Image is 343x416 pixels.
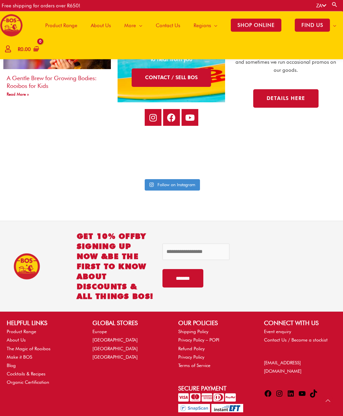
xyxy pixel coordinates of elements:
a: Privacy Policy – POPI [178,337,219,343]
a: Product Range [7,329,36,334]
a: [GEOGRAPHIC_DATA] [92,355,138,360]
a: Contact Us / Become a stockist [264,337,328,343]
a: About Us [84,11,118,39]
a: SHOP ONLINE [224,11,288,39]
bdi: 0.00 [18,46,31,52]
span: More [124,15,136,36]
nav: CONNECT WITH US [264,328,336,345]
a: Make it BOS [7,355,32,360]
h2: Secure Payment [178,384,251,393]
a: Organic Certification [7,380,49,385]
a: Search button [331,1,338,8]
a: Cocktails & Recipes [7,371,46,377]
h2: HELPFUL LINKS [7,319,79,328]
img: BOS Ice Tea [13,253,40,280]
span: FIND US [295,19,330,32]
span: SHOP ONLINE [231,19,281,32]
a: Instagram Follow on Instagram [145,179,200,191]
a: View Shopping Cart, empty [16,42,39,57]
nav: GLOBAL STORES [92,328,165,362]
p: We could offer up to 30% off stock for events and sometimes we run occasional promos on our goods. [232,50,340,75]
a: Blog [7,363,16,368]
a: CONTACT / SELL BOS [132,69,211,87]
nav: HELPFUL LINKS [7,328,79,387]
a: Europe [92,329,107,334]
a: Regions [187,11,224,39]
a: Contact Us [149,11,187,39]
span: Follow on Instagram [157,182,195,188]
a: A Gentle Brew for Growing Bodies: Rooibos for Kids [7,75,97,90]
a: Refund Policy [178,346,205,352]
a: More [118,11,149,39]
span: BY SIGNING UP NOW & [77,232,146,261]
span: Regions [194,15,211,36]
a: Terms of Service [178,363,210,368]
nav: OUR POLICIES [178,328,251,370]
span: Contact Us [156,15,180,36]
span: About Us [91,15,111,36]
span: Product Range [45,15,77,36]
h2: CONNECT WITH US [264,319,336,328]
img: Pay with InstantEFT [211,404,243,413]
img: Pay with SnapScan [178,404,210,413]
nav: Site Navigation [33,11,343,39]
a: [GEOGRAPHIC_DATA] [92,337,138,343]
h2: GET 10% OFF be the first to know about discounts & all things BOS! [77,231,154,302]
span: R [18,46,20,52]
a: Event enquiry [264,329,291,334]
a: About Us [7,337,26,343]
a: Shipping Policy [178,329,208,334]
a: Product Range [39,11,84,39]
a: Details here [253,90,319,108]
span: Details here [267,96,305,101]
a: [GEOGRAPHIC_DATA] [92,346,138,352]
a: The Magic of Rooibos [7,346,51,352]
a: Privacy Policy [178,355,204,360]
a: Read more about A Gentle Brew for Growing Bodies: Rooibos for Kids [7,92,29,97]
h2: GLOBAL STORES [92,319,165,328]
h2: OUR POLICIES [178,319,251,328]
svg: Instagram [149,183,154,188]
a: [EMAIL_ADDRESS][DOMAIN_NAME] [264,360,301,374]
a: ZA [316,3,326,9]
